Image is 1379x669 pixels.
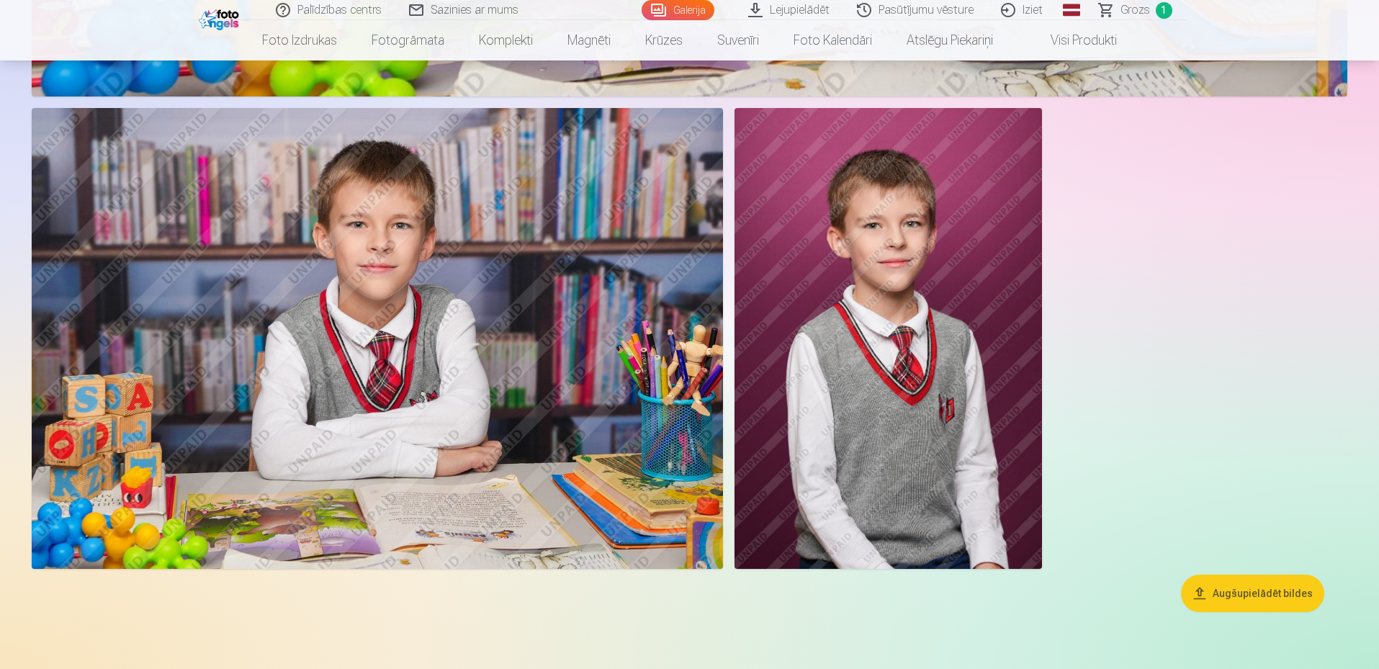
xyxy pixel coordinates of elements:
[1181,575,1324,612] button: Augšupielādēt bildes
[776,20,889,60] a: Foto kalendāri
[245,20,354,60] a: Foto izdrukas
[199,6,243,30] img: /fa1
[462,20,550,60] a: Komplekti
[628,20,700,60] a: Krūzes
[700,20,776,60] a: Suvenīri
[1156,2,1172,19] span: 1
[889,20,1010,60] a: Atslēgu piekariņi
[354,20,462,60] a: Fotogrāmata
[1010,20,1134,60] a: Visi produkti
[550,20,628,60] a: Magnēti
[1120,1,1150,19] span: Grozs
